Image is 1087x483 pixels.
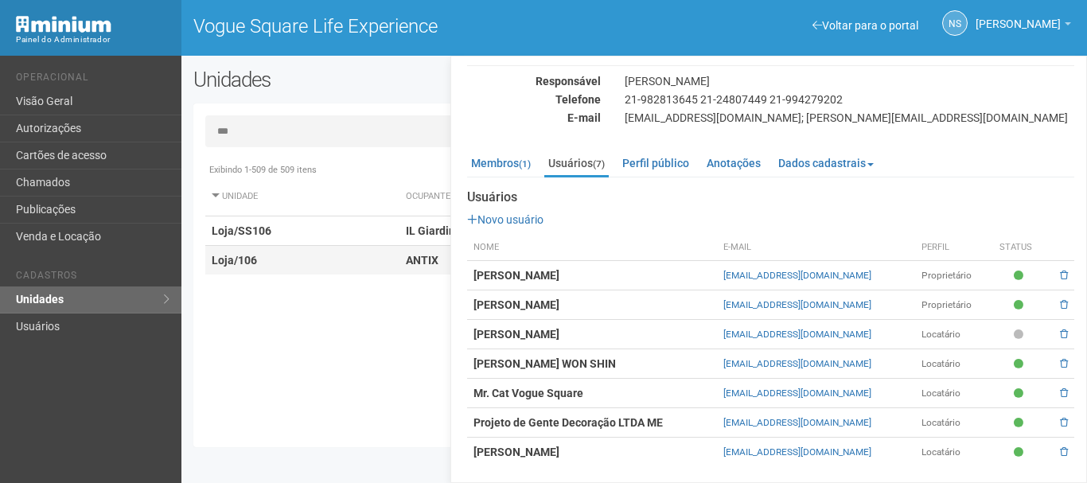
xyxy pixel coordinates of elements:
[593,158,605,169] small: (7)
[473,269,559,282] strong: [PERSON_NAME]
[723,329,871,340] a: [EMAIL_ADDRESS][DOMAIN_NAME]
[703,151,765,175] a: Anotações
[1014,298,1027,312] span: Ativo
[976,20,1071,33] a: [PERSON_NAME]
[1014,269,1027,282] span: Ativo
[1014,446,1027,459] span: Ativo
[942,10,968,36] a: NS
[16,72,169,88] li: Operacional
[205,177,399,216] th: Unidade: activate to sort column ascending
[16,16,111,33] img: Minium
[993,235,1049,261] th: Status
[473,416,663,429] strong: Projeto de Gente Decoração LTDA ME
[16,270,169,286] li: Cadastros
[613,111,1086,125] div: [EMAIL_ADDRESS][DOMAIN_NAME]; [PERSON_NAME][EMAIL_ADDRESS][DOMAIN_NAME]
[467,151,535,175] a: Membros(1)
[544,151,609,177] a: Usuários(7)
[723,358,871,369] a: [EMAIL_ADDRESS][DOMAIN_NAME]
[455,92,613,107] div: Telefone
[473,298,559,311] strong: [PERSON_NAME]
[467,235,717,261] th: Nome
[915,261,993,290] td: Proprietário
[774,151,878,175] a: Dados cadastrais
[473,446,559,458] strong: [PERSON_NAME]
[473,387,583,399] strong: Mr. Cat Vogue Square
[915,320,993,349] td: Locatário
[1014,387,1027,400] span: Ativo
[723,299,871,310] a: [EMAIL_ADDRESS][DOMAIN_NAME]
[1014,416,1027,430] span: Ativo
[618,151,693,175] a: Perfil público
[455,74,613,88] div: Responsável
[915,438,993,467] td: Locatário
[205,163,1066,177] div: Exibindo 1-509 de 509 itens
[212,224,271,237] strong: Loja/SS106
[406,224,509,237] strong: IL Giardino Trattoria
[473,328,559,341] strong: [PERSON_NAME]
[455,111,613,125] div: E-mail
[467,190,1074,204] strong: Usuários
[915,408,993,438] td: Locatário
[1014,328,1027,341] span: Pendente
[717,235,915,261] th: E-mail
[193,16,622,37] h1: Vogue Square Life Experience
[723,417,871,428] a: [EMAIL_ADDRESS][DOMAIN_NAME]
[723,388,871,399] a: [EMAIL_ADDRESS][DOMAIN_NAME]
[723,446,871,458] a: [EMAIL_ADDRESS][DOMAIN_NAME]
[613,92,1086,107] div: 21-982813645 21-24807449 21-994279202
[399,177,756,216] th: Ocupante: activate to sort column ascending
[212,254,257,267] strong: Loja/106
[473,357,616,370] strong: [PERSON_NAME] WON SHIN
[467,213,543,226] a: Novo usuário
[915,379,993,408] td: Locatário
[915,290,993,320] td: Proprietário
[1014,357,1027,371] span: Ativo
[613,74,1086,88] div: [PERSON_NAME]
[915,349,993,379] td: Locatário
[976,2,1061,30] span: Nicolle Silva
[406,254,438,267] strong: ANTIX
[193,68,547,92] h2: Unidades
[723,270,871,281] a: [EMAIL_ADDRESS][DOMAIN_NAME]
[16,33,169,47] div: Painel do Administrador
[812,19,918,32] a: Voltar para o portal
[519,158,531,169] small: (1)
[915,235,993,261] th: Perfil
